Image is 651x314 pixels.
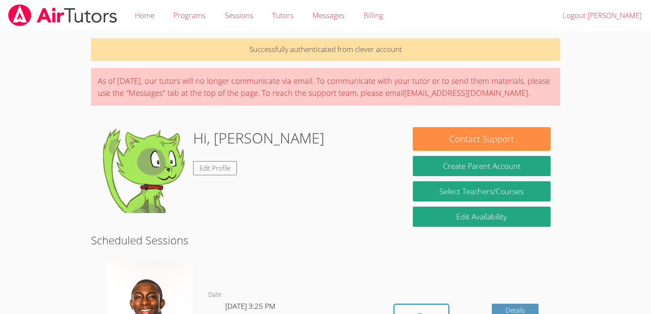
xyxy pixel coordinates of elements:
[91,232,560,248] h2: Scheduled Sessions
[91,38,560,61] p: Successfully authenticated from clever account
[7,4,118,26] img: airtutors_banner-c4298cdbf04f3fff15de1276eac7730deb9818008684d7c2e4769d2f7ddbe033.png
[193,127,324,149] h1: Hi, [PERSON_NAME]
[413,156,550,176] button: Create Parent Account
[413,181,550,201] a: Select Teachers/Courses
[91,68,560,106] div: As of [DATE], our tutors will no longer communicate via email. To communicate with your tutor or ...
[193,161,237,175] a: Edit Profile
[312,10,345,20] span: Messages
[413,207,550,227] a: Edit Availability
[413,127,550,151] button: Contact Support
[225,301,276,311] span: [DATE] 3:25 PM
[208,290,221,300] dt: Date
[100,127,186,213] img: default.png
